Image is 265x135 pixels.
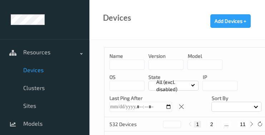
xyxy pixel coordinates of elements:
[202,74,237,81] p: IP
[238,121,248,127] button: 11
[210,14,251,28] button: Add Devices +
[154,79,191,93] p: All (excl. disabled)
[148,74,198,81] p: State
[109,95,172,102] p: Last Ping After
[148,52,183,60] p: version
[194,121,201,127] button: 1
[109,74,144,81] p: OS
[208,121,215,127] button: 2
[109,121,163,128] p: 532 Devices
[187,52,222,60] p: model
[211,95,261,102] p: Sort by
[103,14,131,21] div: Devices
[109,52,144,60] p: Name
[222,121,231,127] button: ...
